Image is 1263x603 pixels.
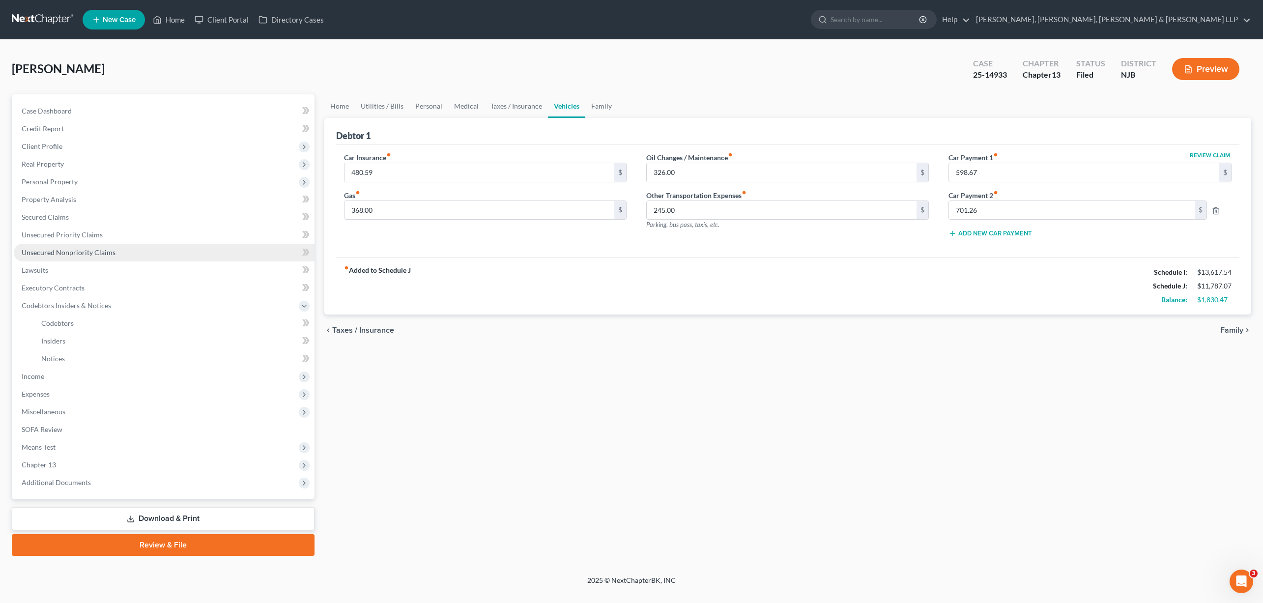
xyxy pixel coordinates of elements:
[1243,326,1251,334] i: chevron_right
[22,460,56,469] span: Chapter 13
[22,142,62,150] span: Client Profile
[485,94,548,118] a: Taxes / Insurance
[646,152,733,163] label: Oil Changes / Maintenance
[646,190,746,201] label: Other Transportation Expenses
[1154,268,1187,276] strong: Schedule I:
[1161,295,1187,304] strong: Balance:
[585,94,618,118] a: Family
[14,279,315,297] a: Executory Contracts
[103,16,136,24] span: New Case
[944,190,1236,201] label: Car Payment 2
[14,421,315,438] a: SOFA Review
[949,163,1219,182] input: --
[917,201,928,220] div: $
[22,390,50,398] span: Expenses
[22,425,62,433] span: SOFA Review
[14,120,315,138] a: Credit Report
[22,372,44,380] span: Income
[548,94,585,118] a: Vehicles
[742,190,746,195] i: fiber_manual_record
[1220,326,1243,334] span: Family
[1197,281,1232,291] div: $11,787.07
[14,261,315,279] a: Lawsuits
[344,163,615,182] input: --
[22,124,64,133] span: Credit Report
[22,230,103,239] span: Unsecured Priority Claims
[344,265,349,270] i: fiber_manual_record
[12,534,315,556] a: Review & File
[1219,163,1231,182] div: $
[831,10,920,29] input: Search by name...
[33,350,315,368] a: Notices
[1052,70,1061,79] span: 13
[14,102,315,120] a: Case Dashboard
[41,319,74,327] span: Codebtors
[937,11,970,29] a: Help
[973,69,1007,81] div: 25-14933
[336,130,371,142] div: Debtor 1
[409,94,448,118] a: Personal
[22,284,85,292] span: Executory Contracts
[1023,69,1061,81] div: Chapter
[344,190,360,201] label: Gas
[647,201,917,220] input: --
[324,94,355,118] a: Home
[355,94,409,118] a: Utilities / Bills
[344,201,615,220] input: --
[448,94,485,118] a: Medical
[1220,326,1251,334] button: Family chevron_right
[1121,69,1156,81] div: NJB
[647,163,917,182] input: --
[22,160,64,168] span: Real Property
[1153,282,1187,290] strong: Schedule J:
[14,226,315,244] a: Unsecured Priority Claims
[1172,58,1239,80] button: Preview
[22,266,48,274] span: Lawsuits
[22,195,76,203] span: Property Analysis
[355,190,360,195] i: fiber_manual_record
[22,301,111,310] span: Codebtors Insiders & Notices
[917,163,928,182] div: $
[14,208,315,226] a: Secured Claims
[1023,58,1061,69] div: Chapter
[190,11,254,29] a: Client Portal
[33,332,315,350] a: Insiders
[949,201,1195,220] input: --
[993,190,998,195] i: fiber_manual_record
[646,221,719,229] span: Parking, bus pass, taxis, etc.
[344,152,391,163] label: Car Insurance
[22,213,69,221] span: Secured Claims
[386,152,391,157] i: fiber_manual_record
[22,248,115,257] span: Unsecured Nonpriority Claims
[1250,570,1258,577] span: 3
[993,152,998,157] i: fiber_manual_record
[1076,58,1105,69] div: Status
[344,265,411,307] strong: Added to Schedule J
[728,152,733,157] i: fiber_manual_record
[22,443,56,451] span: Means Test
[948,230,1032,237] button: Add New Car Payment
[324,326,394,334] button: chevron_left Taxes / Insurance
[1121,58,1156,69] div: District
[971,11,1251,29] a: [PERSON_NAME], [PERSON_NAME], [PERSON_NAME] & [PERSON_NAME] LLP
[33,315,315,332] a: Codebtors
[22,107,72,115] span: Case Dashboard
[351,575,912,593] div: 2025 © NextChapterBK, INC
[12,507,315,530] a: Download & Print
[22,177,78,186] span: Personal Property
[973,58,1007,69] div: Case
[324,326,332,334] i: chevron_left
[1197,267,1232,277] div: $13,617.54
[1230,570,1253,593] iframe: Intercom live chat
[14,191,315,208] a: Property Analysis
[1188,152,1232,158] button: Review Claim
[1076,69,1105,81] div: Filed
[614,163,626,182] div: $
[22,478,91,487] span: Additional Documents
[41,337,65,345] span: Insiders
[22,407,65,416] span: Miscellaneous
[948,152,998,163] label: Car Payment 1
[14,244,315,261] a: Unsecured Nonpriority Claims
[1197,295,1232,305] div: $1,830.47
[614,201,626,220] div: $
